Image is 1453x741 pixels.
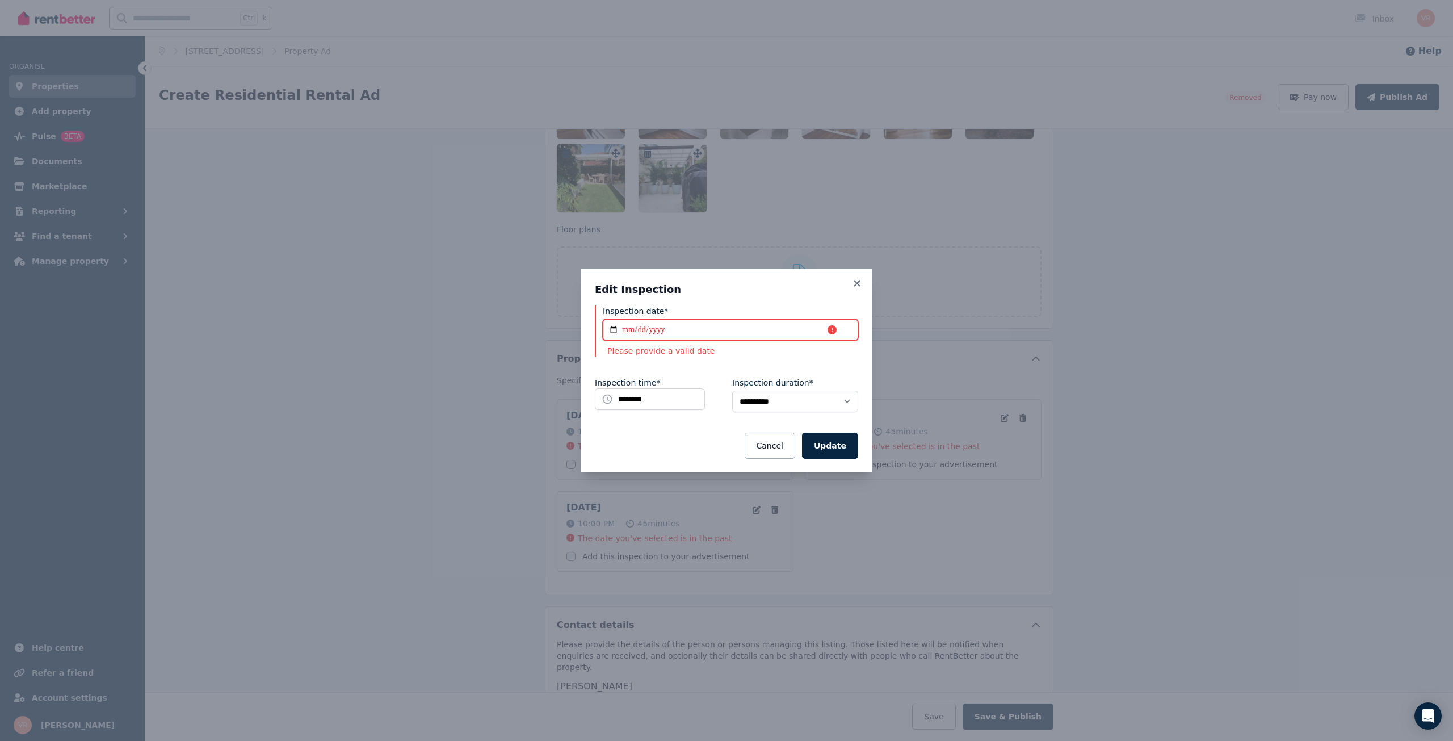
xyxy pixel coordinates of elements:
button: Update [802,433,858,459]
h3: Edit Inspection [595,283,858,296]
label: Inspection date* [603,305,668,317]
div: Open Intercom Messenger [1414,702,1442,730]
label: Inspection duration* [732,377,813,388]
button: Cancel [745,433,795,459]
p: Please provide a valid date [603,345,858,357]
label: Inspection time* [595,377,660,388]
